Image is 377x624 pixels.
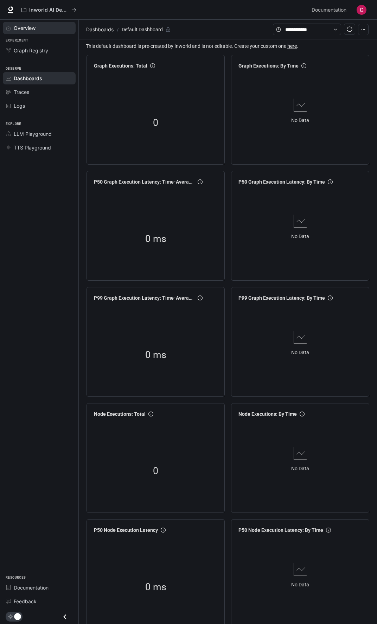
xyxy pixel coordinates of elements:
span: Node Executions: By Time [238,410,297,418]
span: info-circle [161,528,166,533]
span: info-circle [326,528,331,533]
span: sync [347,26,352,32]
span: Node Executions: Total [94,410,146,418]
button: Close drawer [57,610,73,624]
span: 0 ms [145,348,166,362]
a: Logs [3,100,76,112]
span: info-circle [301,63,306,68]
span: Dashboards [14,75,42,82]
span: info-circle [328,295,333,300]
button: Dashboards [84,25,115,34]
a: TTS Playground [3,141,76,154]
span: Graph Executions: By Time [238,62,299,70]
article: No Data [291,349,309,356]
article: No Data [291,233,309,240]
a: here [287,43,297,49]
span: Overview [14,24,36,32]
article: No Data [291,581,309,588]
a: Graph Registry [3,44,76,57]
article: No Data [291,465,309,472]
span: info-circle [148,412,153,416]
span: P50 Graph Execution Latency: Time-Averaged [94,178,195,186]
article: No Data [291,116,309,124]
button: User avatar [354,3,369,17]
span: info-circle [198,295,203,300]
button: All workspaces [18,3,79,17]
span: Logs [14,102,25,109]
a: Dashboards [3,72,76,84]
span: This default dashboard is pre-created by Inworld and is not editable. Create your custom one . [86,42,371,50]
span: Traces [14,88,29,96]
span: 0 ms [145,580,166,594]
span: Feedback [14,598,37,605]
article: Default Dashboard [120,23,164,36]
span: info-circle [150,63,155,68]
span: LLM Playground [14,130,52,138]
span: Graph Registry [14,47,48,54]
span: P50 Node Execution Latency: By Time [238,526,323,534]
span: 0 [153,464,158,478]
span: Documentation [312,6,346,14]
span: info-circle [328,179,333,184]
span: info-circle [198,179,203,184]
a: Traces [3,86,76,98]
a: Documentation [309,3,352,17]
span: P99 Graph Execution Latency: By Time [238,294,325,302]
span: Dashboards [86,25,114,34]
span: 0 [153,115,158,130]
p: Inworld AI Demos [29,7,69,13]
img: User avatar [357,5,366,15]
span: P50 Graph Execution Latency: By Time [238,178,325,186]
a: Documentation [3,581,76,594]
span: 0 ms [145,231,166,246]
a: Overview [3,22,76,34]
span: P50 Node Execution Latency [94,526,158,534]
span: Graph Executions: Total [94,62,147,70]
span: info-circle [300,412,305,416]
span: Documentation [14,584,49,591]
a: Feedback [3,595,76,607]
span: TTS Playground [14,144,51,151]
a: LLM Playground [3,128,76,140]
span: P99 Graph Execution Latency: Time-Averaged [94,294,195,302]
span: / [117,26,119,33]
span: Dark mode toggle [14,612,21,620]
